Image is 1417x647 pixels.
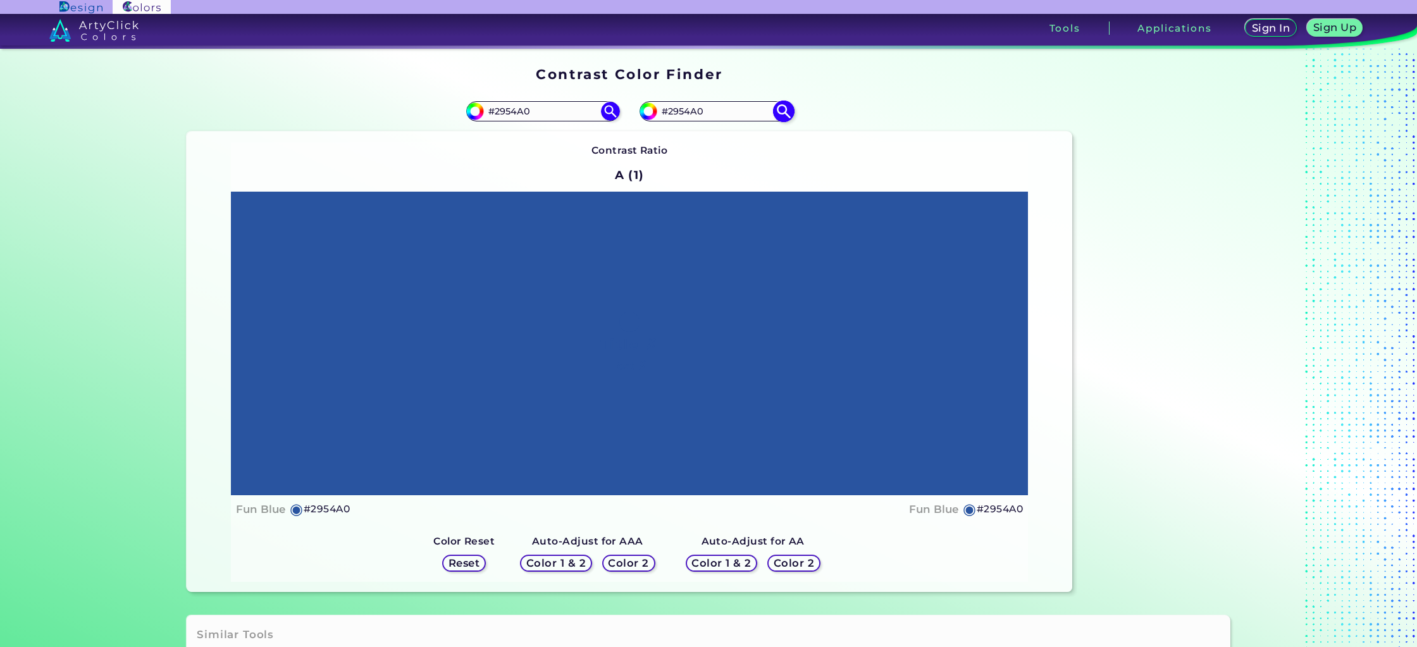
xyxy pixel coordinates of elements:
[963,502,977,517] h5: ◉
[304,501,350,517] h5: #2954A0
[702,535,805,547] strong: Auto-Adjust for AA
[609,161,650,189] h2: A (1)
[484,102,602,120] input: type color 1..
[600,335,659,354] h1: Title ✗
[529,558,583,568] h5: Color 1 & 2
[1049,23,1080,33] h3: Tools
[657,102,775,120] input: type color 2..
[49,19,139,42] img: logo_artyclick_colors_white.svg
[612,357,647,375] h4: Text ✗
[591,144,668,156] strong: Contrast Ratio
[290,502,304,517] h5: ◉
[1254,23,1288,33] h5: Sign In
[610,558,647,568] h5: Color 2
[1315,23,1354,32] h5: Sign Up
[695,558,748,568] h5: Color 1 & 2
[536,65,722,83] h1: Contrast Color Finder
[1137,23,1211,33] h3: Applications
[776,558,812,568] h5: Color 2
[909,500,958,519] h4: Fun Blue
[977,501,1023,517] h5: #2954A0
[197,627,274,643] h3: Similar Tools
[601,102,620,121] img: icon search
[59,1,102,13] img: ArtyClick Design logo
[236,500,285,519] h4: Fun Blue
[1247,20,1294,36] a: Sign In
[433,535,495,547] strong: Color Reset
[450,558,478,568] h5: Reset
[1309,20,1359,36] a: Sign Up
[532,535,643,547] strong: Auto-Adjust for AAA
[772,101,795,123] img: icon search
